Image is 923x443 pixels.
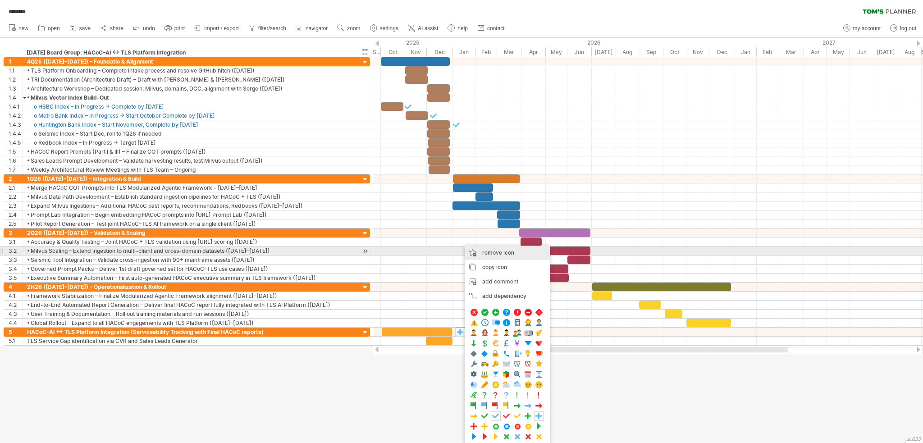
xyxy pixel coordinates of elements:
div: 1.4.2 [9,111,22,120]
div: • Global Rollout – Expand to all HACoC engagements with TLS Platform ([DATE]–[DATE]) [27,319,351,327]
div: 4Q25 ([DATE]–[DATE]) – Foundatio & Alignment [27,57,351,66]
a: AI assist [406,23,441,34]
span: help [457,25,468,32]
div: 3 [9,228,22,237]
div: o Huntington Bank Index – Start November, Complete by [DATE] [27,120,351,129]
a: open [36,23,63,34]
div: 1.4.5 [9,138,22,147]
div: 3.5 [9,274,22,282]
span: open [48,25,60,32]
div: 3.1 [9,237,22,246]
div: • TLS Platform Onboarding – Complete intake process and resolve GitHub hitch ([DATE]) [27,66,351,75]
div: 4.1 [9,292,22,300]
div: • User Training & Documentation – Roll out training materials and run sessions ([DATE]) [27,310,351,318]
div: December 2025 [427,47,452,57]
div: • Sales Leads Prompt Development – Validate harvesting results, test Milvus output ([DATE]) [27,156,351,165]
span: print [174,25,185,32]
a: zoom [335,23,363,34]
span: settings [380,25,398,32]
a: save [67,23,93,34]
span: import / export [204,25,239,32]
div: February 2027 [757,47,778,57]
a: settings [368,23,401,34]
div: 2026 [452,38,735,47]
div: October 2025 [381,47,405,57]
div: May 2026 [546,47,567,57]
div: add dependency [465,289,550,303]
div: scroll to activity [361,247,370,256]
div: January 2026 [452,47,475,57]
div: • Milvus Scaling – Extend ingestion to multi-client and cross-domain datasets ([DATE]–[DATE]) [27,247,351,255]
div: • Milvus Data Path Development – Establish standard ingestion pipelines for HACoC + TLS ([DATE]) [27,192,351,201]
div: 4.2 [9,301,22,309]
div: 1.7 [9,165,22,174]
span: contact [487,25,505,32]
div: 4 [9,283,22,291]
div: • Pilot Report Generation – Test joint HACoC–TLS AI framework on a single client ([DATE]) [27,219,351,228]
span: filter/search [258,25,286,32]
div: August 2026 [616,47,639,57]
div: 3.2 [9,247,22,255]
div: o Metro Bank Index – In Progress → Start October Complete by [DATE] [27,111,351,120]
div: 2.1 [9,183,22,192]
a: new [6,23,31,34]
div: • Executive Summary Automation – First auto-generated HACoC executive summary in TLS framework ([... [27,274,351,282]
a: my account [841,23,883,34]
a: help [445,23,471,34]
div: 2Q26 ([DATE]–[DATE]) – Validation & Scaling [27,228,351,237]
span: new [18,25,28,32]
span: AI assist [418,25,438,32]
div: • Architecture Workshop – Dedicated session: Milvus, domains, DCC, alignment with Serge ([DATE]) [27,84,351,93]
div: • TRI Documentation (Architecture Draft) – Draft with [PERSON_NAME] & [PERSON_NAME] ([DATE]) [27,75,351,84]
div: March 2026 [497,47,521,57]
span: zoom [347,25,360,32]
div: 1.1 [9,66,22,75]
div: 5 [9,328,22,336]
div: 2.3 [9,201,22,210]
span: remove icon [482,249,514,256]
div: September 2026 [639,47,663,57]
a: undo [131,23,158,34]
div: 2.4 [9,210,22,219]
div: 1.4.3 [9,120,22,129]
div: o Redbook Index – In Progress → Target [DATE] [27,138,351,147]
div: 4.3 [9,310,22,318]
a: share [98,23,126,34]
div: 1.4 [9,93,22,102]
div: HACoC–AI ↔ TLS Platform Integration (Serviceability Tracking with Final HACoC reports) [27,328,351,336]
div: March 2027 [778,47,804,57]
a: print [162,23,187,34]
div: • Milvus Vector Index Build-Out [27,93,351,102]
div: 2 [9,174,22,183]
div: 4.4 [9,319,22,327]
div: July 2027 [874,47,897,57]
div: April 2026 [521,47,546,57]
div: [DATE] Board Group: HACoC–AI ↔ TLS Platform Integration [27,48,351,57]
span: navigator [306,25,328,32]
div: • Seismic Tool Integration – Validate cross-ingestion with 90+ mainframe assets ([DATE]) [27,256,351,264]
div: • Expand Milvus Ingestions – Additional HACoC past reports, recommendations, Redbooks ([DATE]–[DA... [27,201,351,210]
div: January 2027 [735,47,757,57]
div: 2H26 ([DATE]–[DATE]) – Operationalization & Rollout [27,283,351,291]
div: 1Q26 ([DATE]–[DATE]) – Integration & Build [27,174,351,183]
div: • Accuracy & Quality Testing – Joint HACoC + TLS validation using [URL] scoring ([DATE]) [27,237,351,246]
a: contact [475,23,507,34]
div: Show Legend [905,440,920,443]
div: November 2025 [405,47,427,57]
div: June 2027 [850,47,874,57]
span: my account [853,25,881,32]
a: navigator [293,23,330,34]
div: 1.4.4 [9,129,22,138]
div: October 2026 [663,47,686,57]
div: 1.6 [9,156,22,165]
div: May 2027 [827,47,850,57]
span: share [110,25,123,32]
div: • Weekly Architectural Review Meetings with TLS Team – Ongoing [27,165,351,174]
span: copy icon [482,264,507,270]
div: 2.2 [9,192,22,201]
div: o HSBC Index – In Progress → Complete by [DATE] [27,102,351,111]
div: • Prompt Lab Integration – Begin embedding HACoC prompts into [URL] Prompt Lab ([DATE]) [27,210,351,219]
div: • End-to-End Automated Report Generation – Deliver final HACoC report fully integrated with TLS A... [27,301,351,309]
div: TLS Service Gap identification via CVR and Sales Leads Generator [27,337,351,345]
div: December 2026 [709,47,735,57]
